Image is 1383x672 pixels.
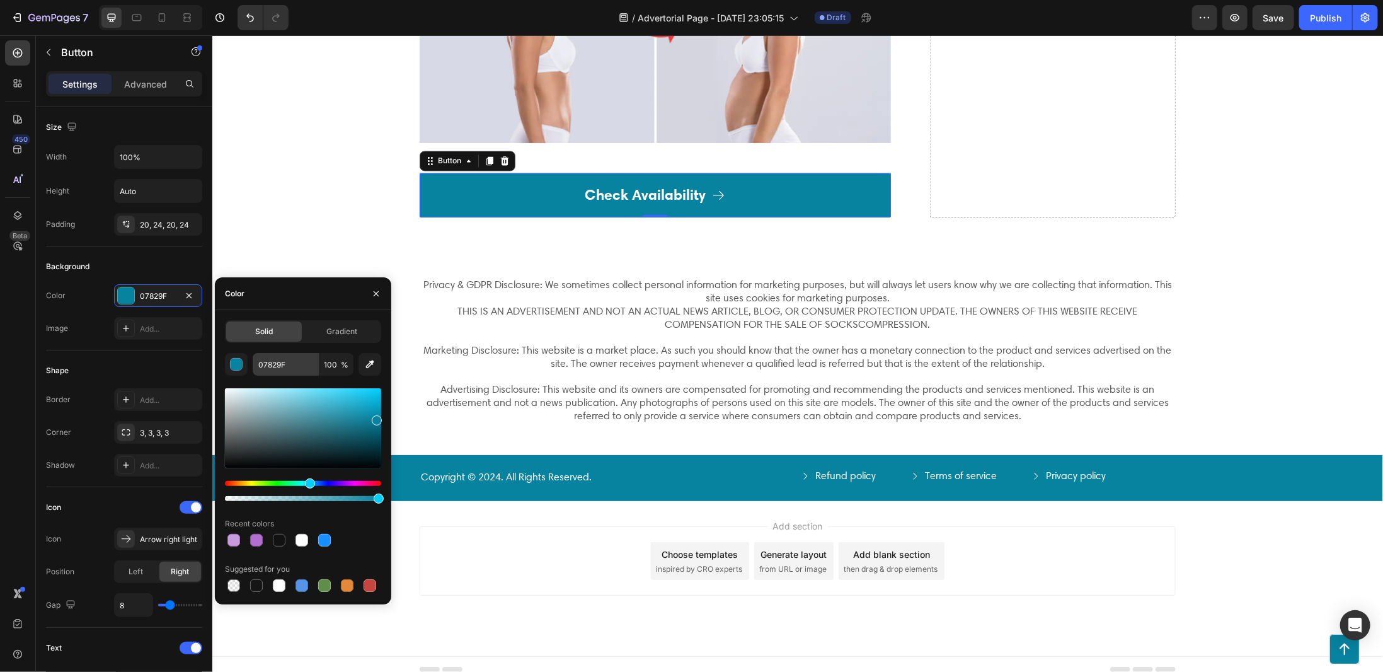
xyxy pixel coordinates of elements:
[225,481,381,486] div: Hue
[223,120,251,132] div: Button
[255,326,273,337] span: Solid
[115,146,202,168] input: Auto
[140,219,199,231] div: 20, 24, 20, 24
[341,359,348,371] span: %
[5,5,94,30] button: 7
[62,78,98,91] p: Settings
[46,261,89,272] div: Background
[1263,13,1284,23] span: Save
[124,78,167,91] p: Advanced
[327,326,358,337] span: Gradient
[373,151,494,170] p: Check Availability
[46,427,71,438] div: Corner
[61,45,168,60] p: Button
[603,435,663,448] p: Refund policy
[444,528,530,540] span: inspired by CRO experts
[115,180,202,202] input: Auto
[209,336,962,388] p: Advertising Disclosure: This website and its owners are compensated for promoting and recommendin...
[212,35,1383,672] iframe: Design area
[171,566,190,577] span: Right
[9,231,30,241] div: Beta
[1340,610,1370,640] div: Open Intercom Messenger
[209,436,582,449] p: Copyright © 2024. All Rights Reserved.
[238,5,289,30] div: Undo/Redo
[140,427,199,439] div: 3, 3, 3, 3
[588,435,679,448] a: Refund policy
[46,219,75,230] div: Padding
[713,435,784,448] p: Terms of service
[46,597,78,614] div: Gap
[549,513,615,526] div: Generate layout
[46,119,79,136] div: Size
[641,513,718,526] div: Add blank section
[46,323,68,334] div: Image
[140,395,199,406] div: Add...
[46,151,67,163] div: Width
[827,12,846,23] span: Draft
[818,435,909,448] a: Privacy policy
[631,528,725,540] span: then drag & drop elements
[225,564,290,575] div: Suggested for you
[46,394,71,405] div: Border
[225,288,244,299] div: Color
[1299,5,1352,30] button: Publish
[46,365,69,376] div: Shape
[633,11,636,25] span: /
[834,435,893,448] p: Privacy policy
[1310,11,1341,25] div: Publish
[450,513,526,526] div: Choose templates
[46,290,66,301] div: Color
[115,594,152,617] input: Auto
[46,185,69,197] div: Height
[12,134,30,144] div: 450
[225,518,274,530] div: Recent colors
[46,533,61,545] div: Icon
[209,244,962,336] p: Privacy & GDPR Disclosure: We sometimes collect personal information for marketing purposes, but ...
[140,291,176,302] div: 07829F
[253,353,318,376] input: Eg: FFFFFF
[556,484,616,497] span: Add section
[129,566,144,577] span: Left
[140,534,199,545] div: Arrow right light
[83,10,88,25] p: 7
[140,323,199,335] div: Add...
[46,566,74,577] div: Position
[46,502,61,513] div: Icon
[140,460,199,472] div: Add...
[547,528,614,540] span: from URL or image
[46,460,75,471] div: Shadow
[638,11,784,25] span: Advertorial Page - [DATE] 23:05:15
[697,435,800,448] a: Terms of service
[46,642,62,654] div: Text
[1253,5,1294,30] button: Save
